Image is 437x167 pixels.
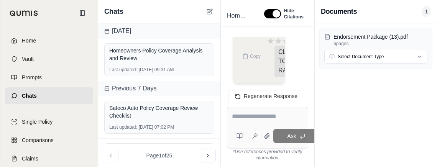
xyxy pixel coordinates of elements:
span: Prompts [22,74,42,81]
span: Comparisons [22,136,53,144]
span: Homeowners Policy Coverage Analysis and Review [224,10,252,22]
span: Last updated: [109,67,137,73]
span: Hide Citations [284,8,304,20]
button: Regenerate Response [228,90,307,102]
p: 6 pages [333,41,427,47]
div: [DATE] [98,23,220,39]
span: Vault [22,55,34,63]
button: Copy [239,49,264,64]
span: Claims [22,155,38,162]
a: Prompts [5,69,93,86]
a: Comparisons [5,132,93,149]
button: New Chat [205,7,214,16]
span: Last updated: [109,124,137,130]
span: Page 1 of 25 [146,152,172,159]
a: Claims [5,150,93,167]
button: Ask [273,129,319,143]
span: Single Policy [22,118,53,126]
span: Home [22,37,36,44]
div: Safeco Auto Policy Coverage Review Checklist [109,104,209,120]
div: Edit Title [224,10,255,22]
span: 1 [422,6,431,17]
div: *Use references provided to verify information. [227,149,308,161]
div: Homeowners Policy Coverage Analysis and Review [109,47,209,62]
span: Copy [250,53,261,59]
div: [DATE] 09:31 AM [109,67,209,73]
div: Previous 7 Days [98,81,220,96]
a: Single Policy [5,113,93,130]
span: CLICK TO RATE [274,46,305,77]
span: Ask [287,133,296,139]
h3: Documents [321,6,357,17]
p: Endorsement Package (13).pdf [333,33,427,41]
span: Regenerate Response [244,93,297,99]
a: Vault [5,51,93,67]
div: [DATE] 07:02 PM [109,124,209,130]
button: Endorsement Package (13).pdf6pages [324,33,427,47]
span: Chats [22,92,37,100]
a: Home [5,32,93,49]
span: Chats [104,6,123,17]
img: Qumis Logo [10,10,38,16]
a: Chats [5,87,93,104]
button: Collapse sidebar [76,7,89,19]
